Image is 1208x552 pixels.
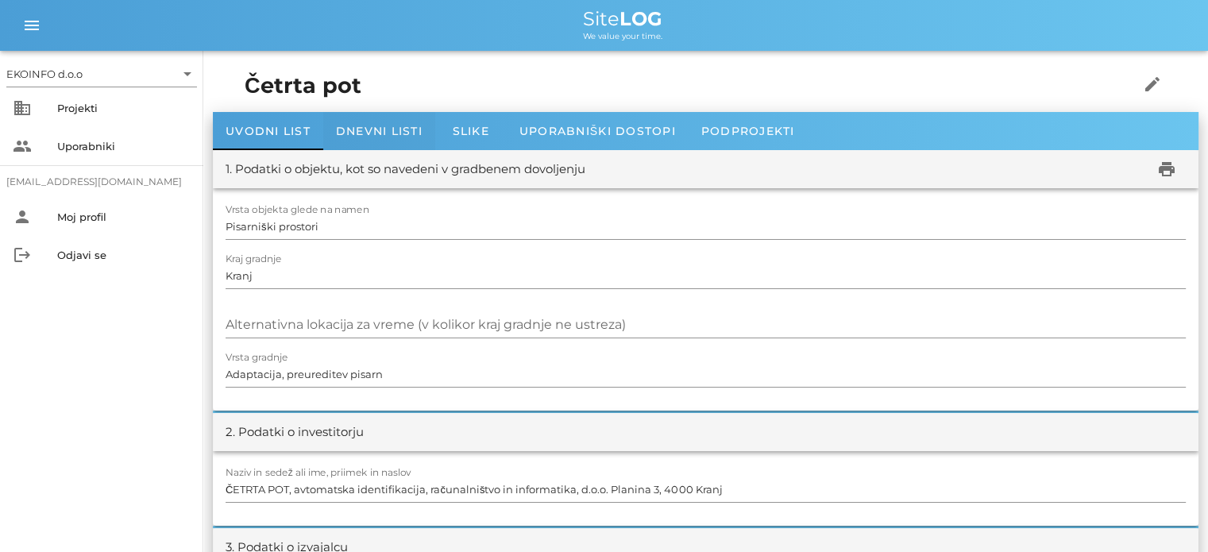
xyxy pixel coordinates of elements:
[583,7,662,30] span: Site
[13,207,32,226] i: person
[6,61,197,87] div: EKOINFO d.o.o
[701,124,795,138] span: Podprojekti
[57,249,191,261] div: Odjavi se
[1157,160,1176,179] i: print
[226,467,411,479] label: Naziv in sedež ali ime, priimek in naslov
[178,64,197,83] i: arrow_drop_down
[583,31,662,41] span: We value your time.
[1129,476,1208,552] div: Pripomoček za klepet
[226,423,364,442] div: 2. Podatki o investitorju
[57,140,191,152] div: Uporabniki
[336,124,423,138] span: Dnevni listi
[57,102,191,114] div: Projekti
[1143,75,1162,94] i: edit
[13,98,32,118] i: business
[6,67,83,81] div: EKOINFO d.o.o
[226,160,585,179] div: 1. Podatki o objektu, kot so navedeni v gradbenem dovoljenju
[226,253,282,265] label: Kraj gradnje
[13,245,32,264] i: logout
[519,124,676,138] span: Uporabniški dostopi
[619,7,662,30] b: LOG
[57,210,191,223] div: Moj profil
[13,137,32,156] i: people
[1129,476,1208,552] iframe: Chat Widget
[453,124,489,138] span: Slike
[22,16,41,35] i: menu
[226,352,288,364] label: Vrsta gradnje
[245,70,1090,102] h1: Četrta pot
[226,204,369,216] label: Vrsta objekta glede na namen
[226,124,311,138] span: Uvodni list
